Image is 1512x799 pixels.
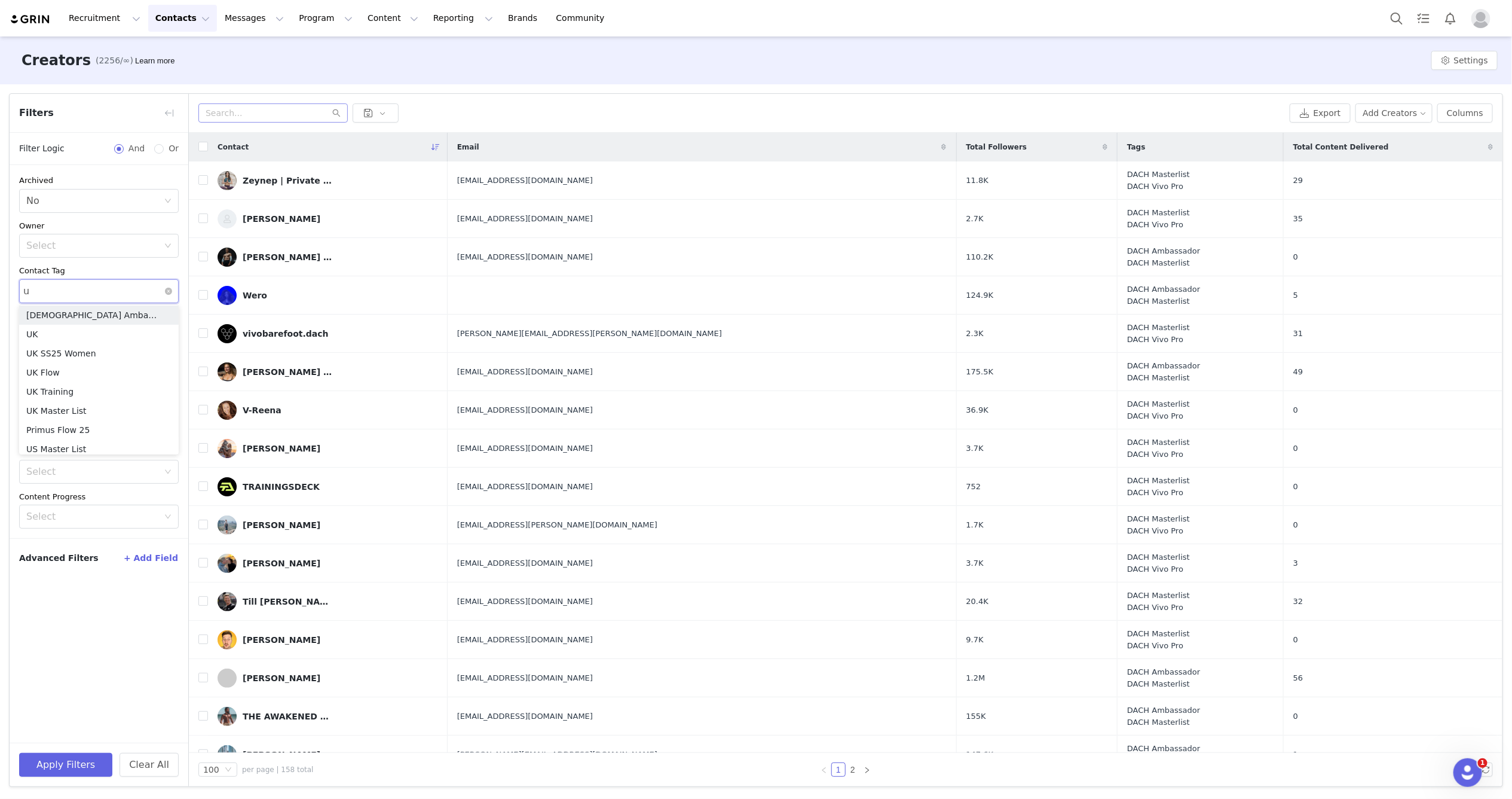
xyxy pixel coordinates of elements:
a: 2 [846,763,859,776]
span: DACH Ambassador DACH Masterlist [1127,245,1200,269]
div: Owner [19,220,179,232]
span: [EMAIL_ADDRESS][PERSON_NAME][DOMAIN_NAME] [457,519,657,531]
img: 2a9f324e-01e1-4189-b520-2c7e08119fe7.jpg [218,248,237,267]
span: 147.6K [966,749,994,761]
img: a770b347-7f6d-4493-b19f-061055d1092e--s.jpg [218,171,237,190]
i: icon: check [164,369,172,376]
span: Advanced Filters [19,552,99,565]
i: icon: down [164,242,172,251]
span: 32 [1293,596,1303,608]
button: + Add Field [123,548,179,568]
span: [EMAIL_ADDRESS][DOMAIN_NAME] [457,672,593,684]
img: grin logo [10,14,51,25]
span: 49 [1293,366,1303,378]
i: icon: check [164,350,172,357]
span: 1.7K [966,519,984,531]
span: 1.2M [966,672,985,684]
span: 3 [1293,557,1298,569]
span: DACH Masterlist DACH Vivo Pro [1127,322,1190,345]
span: [EMAIL_ADDRESS][DOMAIN_NAME] [457,213,593,225]
div: [PERSON_NAME] | Strength Coach [243,367,332,377]
a: [PERSON_NAME] [218,554,438,573]
span: 1 [1293,749,1298,761]
span: (2256/∞) [96,54,133,67]
iframe: Intercom live chat [1453,758,1482,787]
span: 124.9K [966,289,994,301]
span: DACH Masterlist DACH Vivo Pro [1127,398,1190,422]
span: 0 [1293,443,1298,455]
div: [PERSON_NAME] [243,214,320,224]
span: 5 [1293,289,1298,301]
span: DACH Ambassador DACH Masterlist [1127,283,1200,307]
i: icon: check [164,388,172,395]
li: 1 [831,763,846,777]
img: placeholder-profile.jpg [1471,9,1490,28]
span: DACH Ambassador DACH Masterlist [1127,705,1200,728]
button: Program [292,5,360,32]
span: [EMAIL_ADDRESS][DOMAIN_NAME] [457,366,593,378]
div: [PERSON_NAME] [243,444,320,453]
a: [PERSON_NAME] [218,209,438,228]
span: [EMAIL_ADDRESS][DOMAIN_NAME] [457,596,593,608]
div: Archived [19,175,179,187]
img: 27e7e5a4-c8b1-43c8-b389-cca60fe21947.jpg [218,401,237,420]
div: [PERSON_NAME] [243,635,320,645]
div: vivobarefoot.dach [243,329,329,338]
i: icon: check [164,426,172,434]
div: THE AWAKENED ONE [243,712,332,721]
span: 20.4K [966,596,988,608]
a: vivobarefoot.dach [218,324,438,343]
span: Total Content Delivered [1293,142,1389,153]
a: [PERSON_NAME] [218,630,438,649]
span: 31 [1293,328,1303,340]
a: [PERSON_NAME] [218,516,438,535]
li: UK Flow [19,363,179,382]
i: icon: check [164,446,172,453]
span: Total Followers [966,142,1027,153]
img: 31a7e575-2736-4134-902a-7298d710aaa8.jpg [218,362,237,382]
i: icon: down [164,468,172,477]
i: icon: down [164,513,172,522]
span: DACH Masterlist DACH Vivo Pro [1127,207,1190,230]
div: Content Progress [19,491,179,503]
span: Contact [218,142,249,153]
div: Till [PERSON_NAME] [243,597,332,606]
div: [PERSON_NAME] [243,520,320,530]
span: [EMAIL_ADDRESS][DOMAIN_NAME] [457,175,593,187]
li: Primus Flow 25 [19,420,179,440]
a: THE AWAKENED ONE [218,707,438,726]
i: icon: down [225,766,232,774]
li: UK Master List [19,401,179,420]
span: 3.7K [966,443,984,455]
a: Till [PERSON_NAME] [218,592,438,611]
i: icon: check [164,407,172,414]
span: 1 [1478,758,1487,768]
span: DACH Masterlist DACH Vivo Pro [1127,590,1190,613]
div: [PERSON_NAME] Calisthenics Athlet [243,252,332,262]
span: 36.9K [966,404,988,416]
li: UK Training [19,382,179,401]
span: 110.2K [966,251,994,263]
div: [PERSON_NAME] [243,559,320,568]
span: 9.7K [966,634,984,646]
a: Zeynep | Private Yoga Teacher [PERSON_NAME] [218,171,438,190]
span: 2.7K [966,213,984,225]
span: [EMAIL_ADDRESS][DOMAIN_NAME] [457,634,593,646]
span: Email [457,142,479,153]
a: Wero [218,286,438,305]
li: Previous Page [817,763,831,777]
span: DACH Ambassador DACH Masterlist [1127,666,1200,690]
i: icon: right [864,767,871,774]
input: Search... [198,103,348,123]
div: TRAININGSDECK [243,482,320,492]
i: icon: search [332,109,341,117]
a: Tasks [1410,5,1437,32]
span: DACH Ambassador DACH Masterlist [1127,360,1200,383]
span: [EMAIL_ADDRESS][DOMAIN_NAME] [457,251,593,263]
span: DACH Masterlist DACH Vivo Pro [1127,475,1190,498]
button: Content [360,5,426,32]
div: Zeynep | Private Yoga Teacher [PERSON_NAME] [243,176,332,185]
span: 175.5K [966,366,994,378]
span: Filters [19,106,54,120]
